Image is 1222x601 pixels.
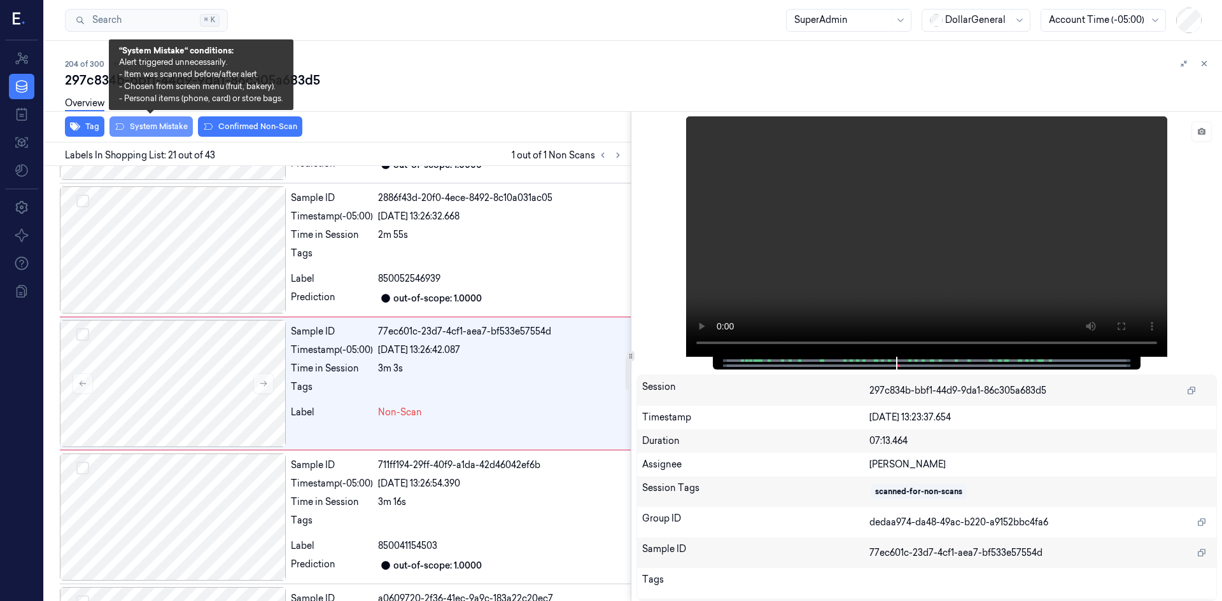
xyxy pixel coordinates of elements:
[291,495,373,509] div: Time in Session
[869,384,1046,397] span: 297c834b-bbf1-44d9-9da1-86c305a683d5
[642,481,870,502] div: Session Tags
[65,97,104,111] a: Overview
[642,411,870,424] div: Timestamp
[291,272,373,286] div: Label
[65,71,1212,89] div: 297c834b-bbf1-44d9-9da1-86c305a683d5
[393,559,482,572] div: out-of-scope: 1.0000
[87,13,122,27] span: Search
[869,516,1048,529] span: dedaa974-da48-49ac-b220-a9152bbc4fa6
[291,228,373,242] div: Time in Session
[65,116,104,137] button: Tag
[291,247,373,267] div: Tags
[291,477,373,490] div: Timestamp (-05:00)
[378,272,440,286] span: 850052546939
[378,539,437,553] span: 850041154503
[642,434,870,448] div: Duration
[378,477,626,490] div: [DATE] 13:26:54.390
[291,191,373,205] div: Sample ID
[291,558,373,573] div: Prediction
[642,542,870,563] div: Sample ID
[378,210,626,223] div: [DATE] 13:26:32.668
[291,291,373,306] div: Prediction
[76,462,89,474] button: Select row
[378,495,626,509] div: 3m 16s
[378,343,626,357] div: [DATE] 13:26:42.087
[378,362,626,375] div: 3m 3s
[291,459,373,472] div: Sample ID
[875,486,962,497] div: scanned-for-non-scans
[109,116,193,137] button: System Mistake
[291,362,373,375] div: Time in Session
[291,210,373,223] div: Timestamp (-05:00)
[512,148,626,163] span: 1 out of 1 Non Scans
[291,343,373,357] div: Timestamp (-05:00)
[869,546,1043,560] span: 77ec601c-23d7-4cf1-aea7-bf533e57554d
[76,195,89,207] button: Select row
[291,406,373,419] div: Label
[378,406,422,419] span: Non-Scan
[869,411,1211,424] div: [DATE] 13:23:37.654
[378,191,626,205] div: 2886f43d-20f0-4ece-8492-8c10a031ac05
[642,458,870,471] div: Assignee
[378,325,626,338] div: 77ec601c-23d7-4cf1-aea7-bf533e57554d
[291,539,373,553] div: Label
[378,459,626,472] div: 711ff194-29ff-40f9-a1da-42d46042ef6b
[869,434,1211,448] div: 07:13.464
[291,325,373,338] div: Sample ID
[378,228,626,242] div: 2m 55s
[869,458,1211,471] div: [PERSON_NAME]
[65,9,228,32] button: Search⌘K
[65,59,104,69] span: 204 of 300
[642,512,870,532] div: Group ID
[76,328,89,341] button: Select row
[198,116,302,137] button: Confirmed Non-Scan
[393,292,482,305] div: out-of-scope: 1.0000
[642,380,870,401] div: Session
[65,149,215,162] span: Labels In Shopping List: 21 out of 43
[291,514,373,534] div: Tags
[291,380,373,401] div: Tags
[642,573,870,593] div: Tags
